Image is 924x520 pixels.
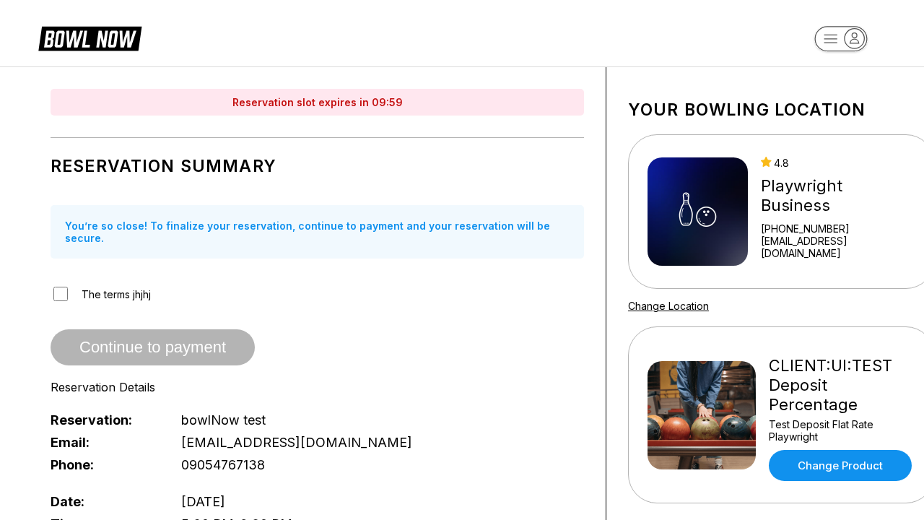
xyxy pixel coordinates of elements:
[51,412,157,428] span: Reservation:
[181,435,412,450] span: [EMAIL_ADDRESS][DOMAIN_NAME]
[648,157,748,266] img: Playwright Business
[51,205,584,259] div: You’re so close! To finalize your reservation, continue to payment and your reservation will be s...
[761,157,915,169] div: 4.8
[769,450,912,481] a: Change Product
[51,457,157,472] span: Phone:
[761,235,915,259] a: [EMAIL_ADDRESS][DOMAIN_NAME]
[648,361,756,469] img: CLIENT:UI:TEST Deposit Percentage
[82,288,151,300] span: The terms jhjhj
[628,300,709,312] a: Change Location
[761,222,915,235] div: [PHONE_NUMBER]
[769,356,915,415] div: CLIENT:UI:TEST Deposit Percentage
[181,457,265,472] span: 09054767138
[51,380,584,394] div: Reservation Details
[51,89,584,116] div: Reservation slot expires in 09:59
[51,156,584,176] h1: Reservation Summary
[769,418,915,443] div: Test Deposit Flat Rate Playwright
[181,412,266,428] span: bowlNow test
[761,176,915,215] div: Playwright Business
[51,494,157,509] span: Date:
[181,494,225,509] span: [DATE]
[51,435,157,450] span: Email:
